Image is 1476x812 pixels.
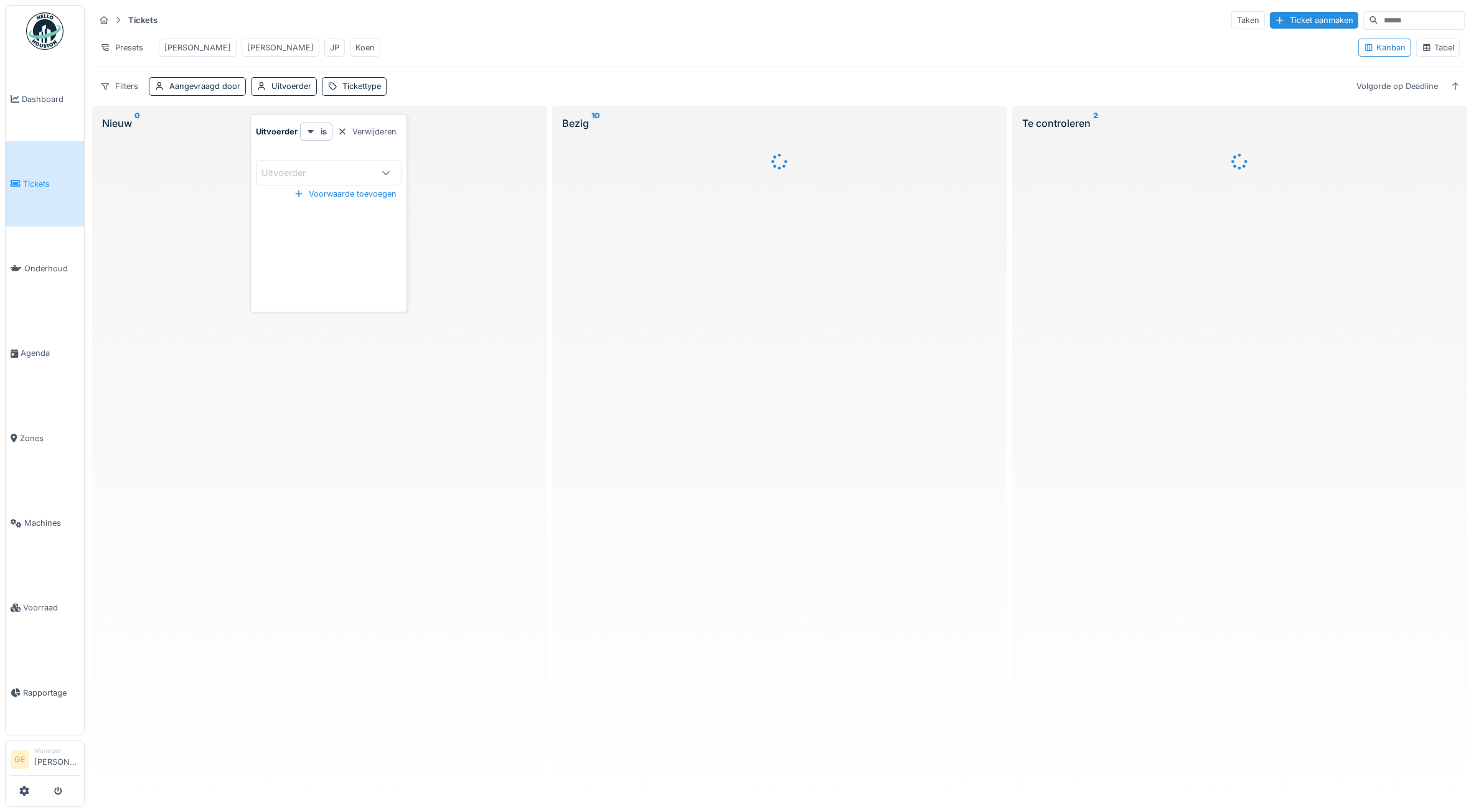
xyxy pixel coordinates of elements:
[1022,116,1457,131] div: Te controleren
[332,123,402,140] div: Verwijderen
[95,77,144,95] div: Filters
[22,93,79,105] span: Dashboard
[330,42,339,54] div: JP
[21,347,79,359] span: Agenda
[261,166,323,180] div: Uitvoerder
[34,746,79,773] li: [PERSON_NAME]
[247,42,314,54] div: [PERSON_NAME]
[1422,42,1454,54] div: Tabel
[1364,42,1406,54] div: Kanban
[23,178,79,190] span: Tickets
[102,116,537,131] div: Nieuw
[11,750,29,769] li: GE
[591,116,600,131] sup: 10
[24,517,79,529] span: Machines
[355,42,375,54] div: Koen
[562,116,997,131] div: Bezig
[23,602,79,614] span: Voorraad
[1351,77,1444,95] div: Volgorde op Deadline
[23,687,79,699] span: Rapportage
[256,126,298,138] strong: Uitvoerder
[342,80,381,92] div: Tickettype
[95,39,149,57] div: Presets
[169,80,240,92] div: Aangevraagd door
[26,12,63,50] img: Badge_color-CXgf-gQk.svg
[34,746,79,755] div: Manager
[1093,116,1098,131] sup: 2
[271,80,311,92] div: Uitvoerder
[1231,11,1265,29] div: Taken
[134,116,140,131] sup: 0
[20,432,79,444] span: Zones
[1270,12,1358,29] div: Ticket aanmaken
[289,185,402,202] div: Voorwaarde toevoegen
[24,263,79,274] span: Onderhoud
[321,126,327,138] strong: is
[164,42,231,54] div: [PERSON_NAME]
[123,14,162,26] strong: Tickets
